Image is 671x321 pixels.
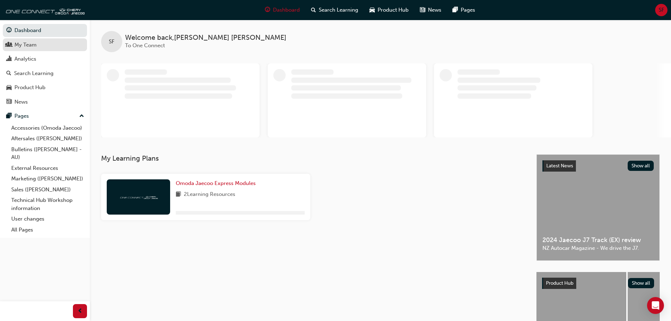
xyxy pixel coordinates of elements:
span: News [428,6,441,14]
a: Dashboard [3,24,87,37]
a: Aftersales ([PERSON_NAME]) [8,133,87,144]
button: SF [655,4,667,16]
h3: My Learning Plans [101,154,525,162]
span: news-icon [6,99,12,105]
a: User changes [8,214,87,224]
a: My Team [3,38,87,51]
a: Bulletins ([PERSON_NAME] - AU) [8,144,87,163]
button: Show all [628,278,654,288]
a: news-iconNews [414,3,447,17]
button: Show all [628,161,654,171]
a: Accessories (Omoda Jaecoo) [8,123,87,134]
a: car-iconProduct Hub [364,3,414,17]
div: Open Intercom Messenger [647,297,664,314]
span: guage-icon [6,27,12,34]
button: Pages [3,110,87,123]
div: News [14,98,28,106]
span: up-icon [79,112,84,121]
a: guage-iconDashboard [259,3,305,17]
div: Search Learning [14,69,54,78]
span: SF [659,6,664,14]
div: Product Hub [14,84,45,92]
a: News [3,95,87,109]
a: Product HubShow all [542,278,654,289]
a: Omoda Jaecoo Express Modules [176,179,259,187]
span: book-icon [176,190,181,199]
a: search-iconSearch Learning [305,3,364,17]
span: SF [109,38,114,46]
button: DashboardMy TeamAnalyticsSearch LearningProduct HubNews [3,23,87,110]
a: Sales ([PERSON_NAME]) [8,184,87,195]
a: Product Hub [3,81,87,94]
span: search-icon [311,6,316,14]
span: prev-icon [77,307,83,316]
span: people-icon [6,42,12,48]
span: Product Hub [378,6,409,14]
a: Marketing ([PERSON_NAME]) [8,173,87,184]
img: oneconnect [4,3,85,17]
div: Pages [14,112,29,120]
span: news-icon [420,6,425,14]
a: Search Learning [3,67,87,80]
img: oneconnect [119,193,158,200]
span: Omoda Jaecoo Express Modules [176,180,256,186]
span: Welcome back , [PERSON_NAME] [PERSON_NAME] [125,34,286,42]
a: All Pages [8,224,87,235]
a: External Resources [8,163,87,174]
div: Analytics [14,55,36,63]
span: car-icon [6,85,12,91]
span: Dashboard [273,6,300,14]
a: Technical Hub Workshop information [8,195,87,214]
a: pages-iconPages [447,3,481,17]
span: chart-icon [6,56,12,62]
span: pages-icon [453,6,458,14]
a: Latest NewsShow all [542,160,654,172]
a: Latest NewsShow all2024 Jaecoo J7 Track (EX) reviewNZ Autocar Magazine - We drive the J7. [536,154,660,261]
span: Pages [461,6,475,14]
span: Product Hub [546,280,573,286]
span: NZ Autocar Magazine - We drive the J7. [542,244,654,252]
span: Search Learning [319,6,358,14]
span: search-icon [6,70,11,77]
span: 2 Learning Resources [184,190,235,199]
span: To One Connect [125,42,165,49]
span: pages-icon [6,113,12,119]
span: Latest News [546,163,573,169]
a: Analytics [3,53,87,66]
div: My Team [14,41,37,49]
span: guage-icon [265,6,270,14]
span: 2024 Jaecoo J7 Track (EX) review [542,236,654,244]
span: car-icon [369,6,375,14]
